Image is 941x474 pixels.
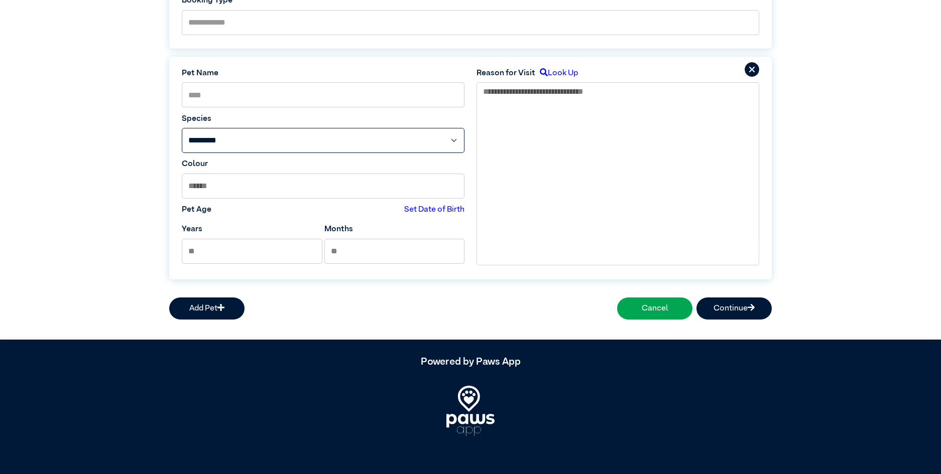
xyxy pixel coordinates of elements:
label: Pet Age [182,204,211,216]
button: Continue [696,297,772,320]
button: Cancel [617,297,692,320]
h5: Powered by Paws App [169,356,772,368]
label: Pet Name [182,67,464,79]
label: Look Up [535,67,578,79]
button: Add Pet [169,297,245,320]
label: Months [324,223,353,235]
label: Set Date of Birth [404,204,464,216]
label: Years [182,223,202,235]
label: Colour [182,158,464,170]
label: Species [182,113,464,125]
label: Reason for Visit [477,67,535,79]
img: PawsApp [446,386,495,436]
